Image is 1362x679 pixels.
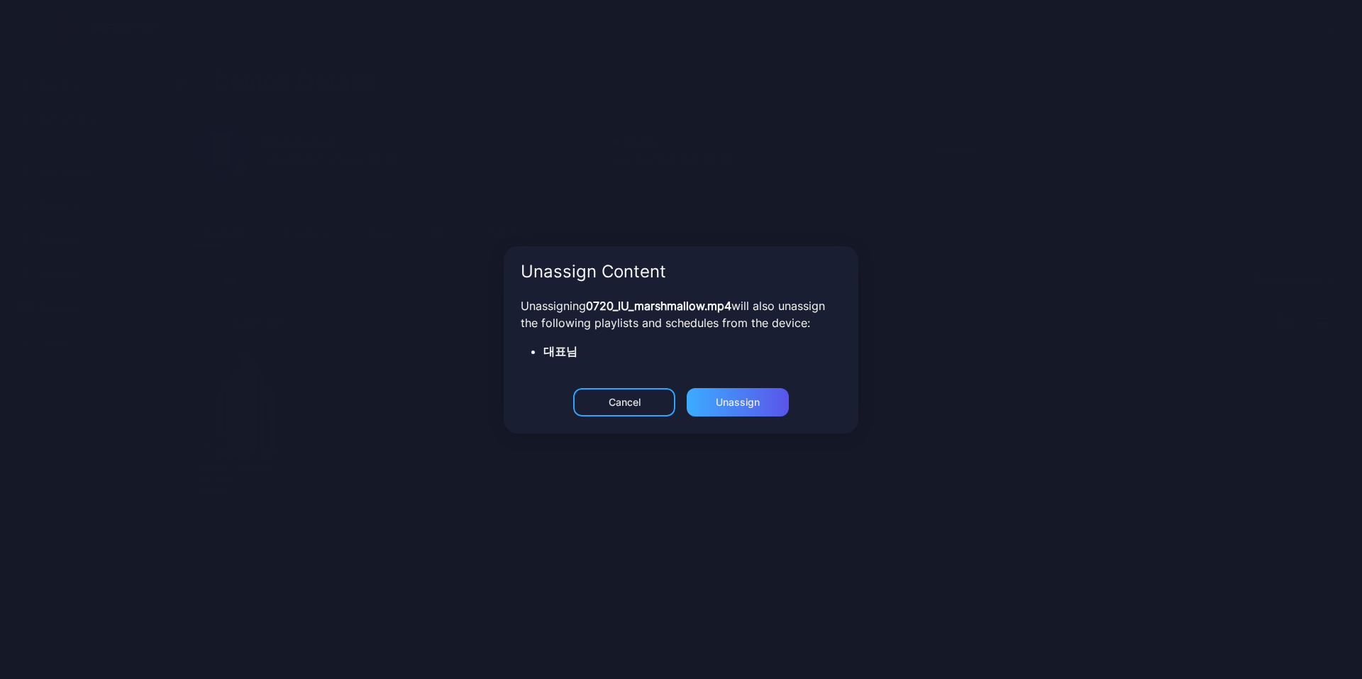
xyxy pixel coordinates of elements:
[586,299,731,313] strong: 0720_IU_marshmallow.mp4
[543,344,577,358] strong: 대표님
[716,397,760,408] div: Unassign
[573,388,675,416] button: Cancel
[521,297,841,331] p: Unassigning will also unassign the following playlists and schedules from the device:
[609,397,641,408] div: Cancel
[687,388,789,416] button: Unassign
[521,263,841,280] div: Unassign Content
